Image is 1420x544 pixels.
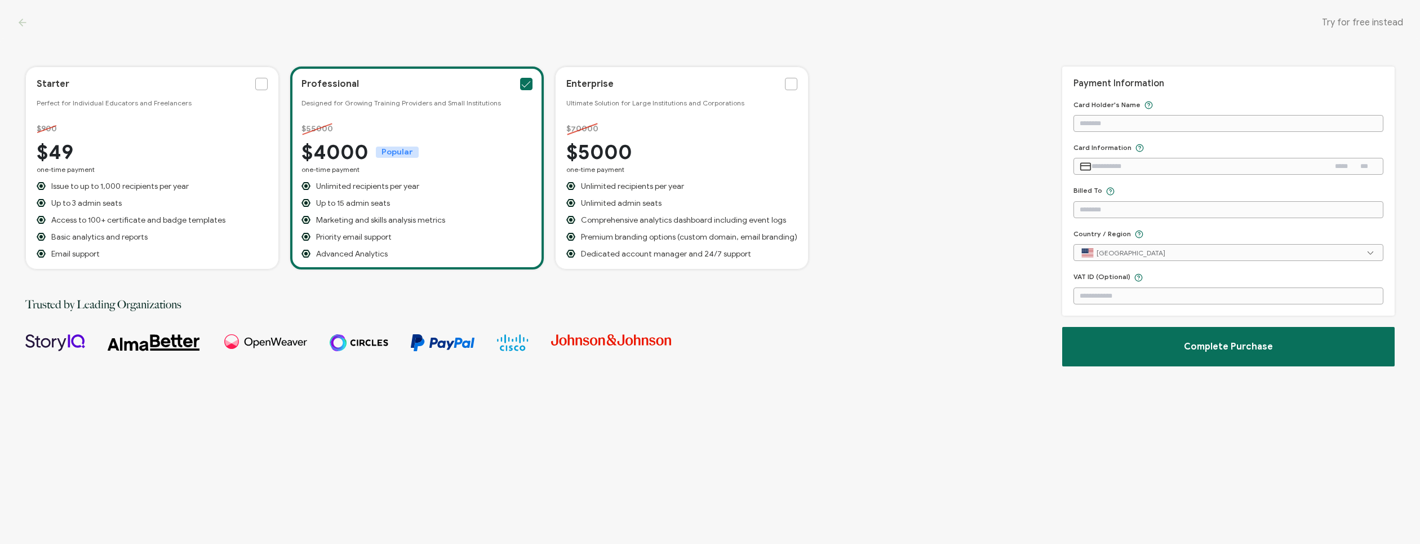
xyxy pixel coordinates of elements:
span: Try for free instead [1322,17,1403,28]
button: Complete Purchase [1062,327,1395,366]
p: Billed To [1073,186,1383,195]
p: $70000 [566,124,598,134]
input: Select [1080,245,1377,262]
p: Country / Region [1073,229,1383,238]
iframe: Chat Widget [1227,417,1420,544]
p: $55000 [301,124,333,134]
p: Payment Information [1073,78,1383,89]
p: Card Holder's Name [1073,100,1383,109]
img: jj [551,334,671,346]
h2: Trusted by Leading Organizations [25,298,181,312]
img: openweaver [222,334,307,351]
img: paypal [411,334,474,351]
p: $900 [37,124,57,134]
img: alma-better [108,334,199,351]
img: circles [330,334,388,351]
span: Complete Purchase [1184,342,1273,351]
img: storyiq [25,334,85,351]
p: Card Information [1073,143,1383,152]
img: cisco [497,334,529,351]
p: VAT ID (Optional) [1073,272,1383,281]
